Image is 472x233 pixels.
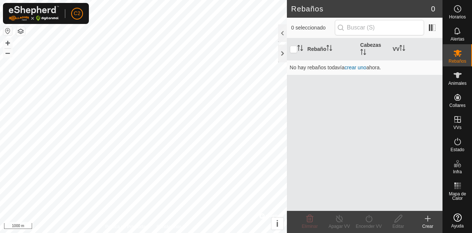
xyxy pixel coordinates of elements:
th: VV [390,38,442,60]
span: i [276,219,279,229]
span: 0 seleccionado [291,24,335,32]
td: No hay rebaños todavía ahora. [287,60,442,75]
a: crear uno [344,65,366,70]
p-sorticon: Activar para ordenar [360,50,366,56]
h2: Rebaños [291,4,431,13]
span: Collares [449,103,465,108]
span: Horarios [449,15,466,19]
div: Crear [413,223,442,230]
p-sorticon: Activar para ordenar [399,46,405,52]
button: Capas del Mapa [16,27,25,36]
span: Mapa de Calor [445,192,470,201]
span: Ayuda [451,224,464,228]
button: Restablecer Mapa [3,27,12,35]
span: Eliminar [302,224,317,229]
span: VVs [453,125,461,130]
span: Rebaños [448,59,466,63]
a: Política de Privacidad [105,223,147,230]
span: Infra [453,170,462,174]
div: Editar [383,223,413,230]
p-sorticon: Activar para ordenar [326,46,332,52]
button: i [271,218,284,230]
p-sorticon: Activar para ordenar [297,46,303,52]
input: Buscar (S) [335,20,424,35]
div: Encender VV [354,223,383,230]
div: Apagar VV [324,223,354,230]
span: C2 [74,10,80,17]
button: – [3,48,12,57]
img: Logo Gallagher [9,6,59,21]
a: Contáctenos [157,223,181,230]
span: Animales [448,81,466,86]
a: Ayuda [443,211,472,231]
button: + [3,39,12,48]
span: 0 [431,3,435,14]
th: Cabezas [357,38,390,60]
th: Rebaño [305,38,357,60]
span: Estado [451,147,464,152]
span: Alertas [451,37,464,41]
